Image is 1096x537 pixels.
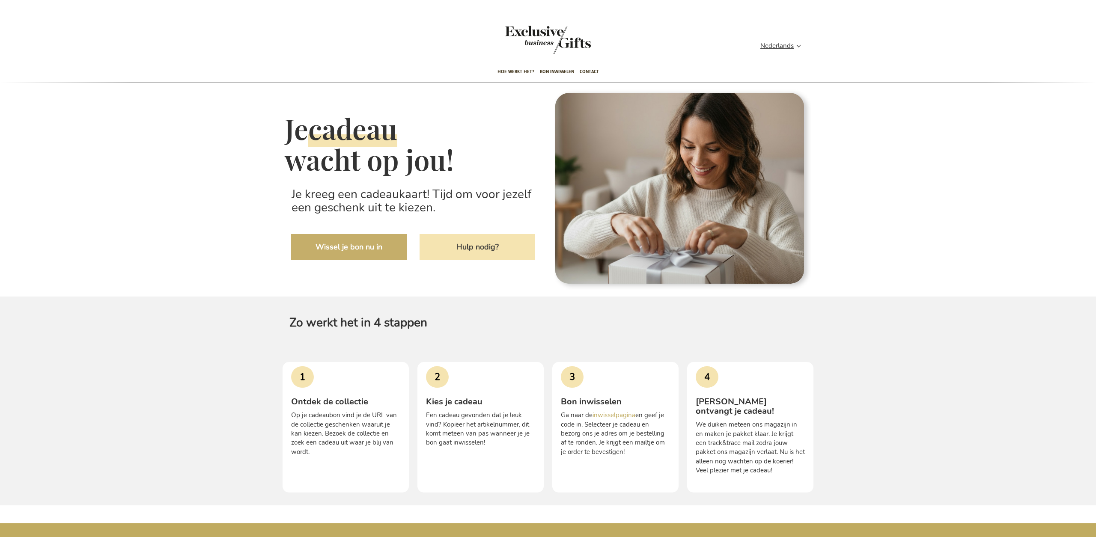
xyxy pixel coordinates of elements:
h2: Zo werkt het in 4 stappen [283,309,813,336]
p: Ga naar de en geef je code in. Selecteer je cadeau en bezorg ons je adres om je bestelling af te ... [561,411,670,457]
strong: Bon inwisselen [561,396,622,407]
span: 4 [696,366,718,388]
a: Hulp nodig? [420,234,535,260]
a: Wissel je bon nu in [291,234,407,260]
span: 1 [291,366,314,388]
span: Hoe werkt het? [497,62,534,82]
div: wacht op jou! [285,144,542,175]
p: Op je cadeaubon vind je de URL van de collectie geschenken waaruit je kan kiezen. Bezoek de colle... [291,411,400,457]
h2: Je kreeg een cadeaukaart! Tijd om voor jezelf een geschenk uit te kiezen. [285,181,542,221]
strong: [PERSON_NAME] ontvangt je cadeau! [696,396,774,417]
span: cadeau [308,110,397,147]
span: 2 [426,366,449,388]
h1: Je [285,113,542,175]
img: Firefly_Gemini_Flash_make_it_a_white_cardboard_box_196060_round_letterbox [554,89,811,290]
p: We duiken meteen ons magazijn in en maken je pakket klaar. Je krijgt een track&trace mail zodra j... [696,420,805,475]
span: Bon inwisselen [540,62,574,82]
span: Nederlands [760,41,794,51]
div: Nederlands [760,41,807,51]
p: Een cadeau gevonden dat je leuk vind? Kopiëer het artikelnummer, dit komt meteen van pas wanneer ... [426,411,535,448]
a: inwisselpagina [593,411,635,419]
span: Contact [580,62,599,82]
span: 3 [561,366,584,388]
strong: Ontdek de collectie [291,396,368,407]
strong: Kies je cadeau [426,396,482,407]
